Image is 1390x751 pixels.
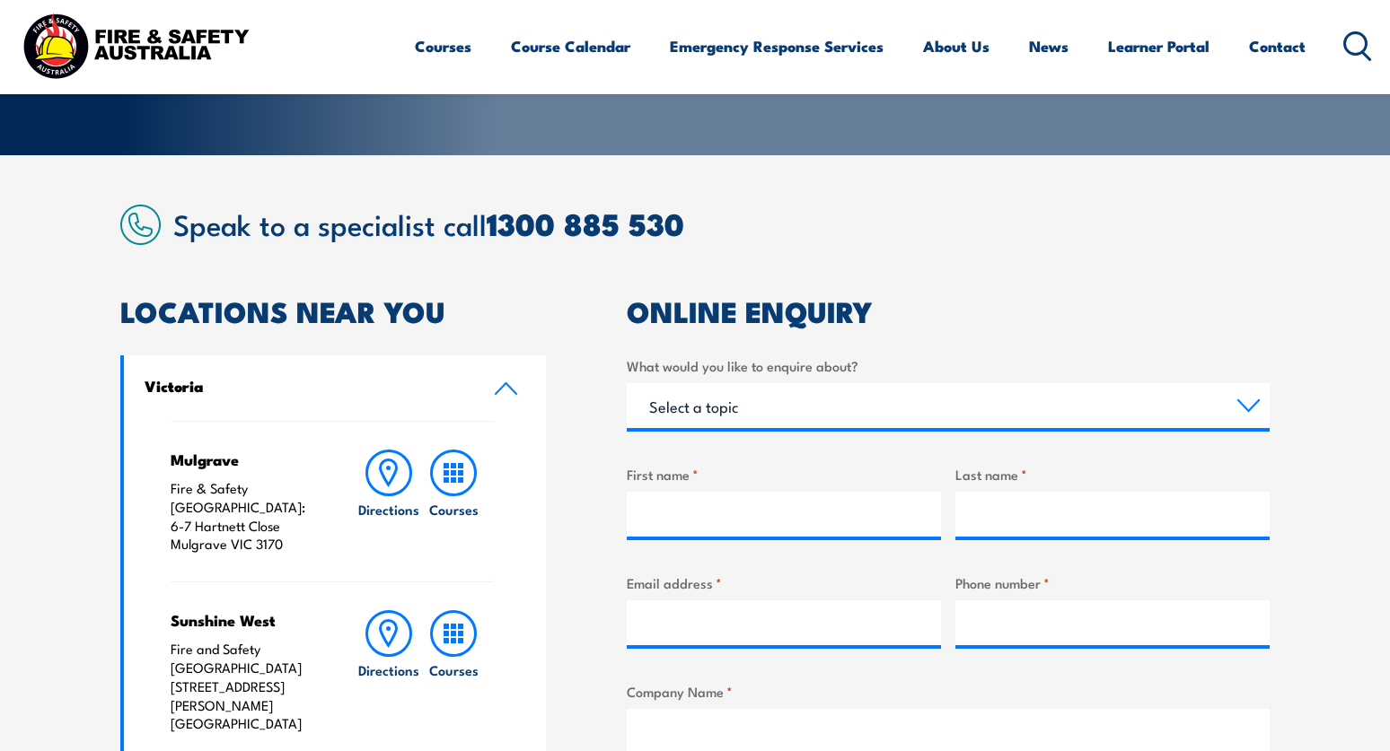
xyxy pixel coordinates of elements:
p: Fire and Safety [GEOGRAPHIC_DATA] [STREET_ADDRESS][PERSON_NAME] [GEOGRAPHIC_DATA] [171,640,321,733]
h6: Courses [429,500,479,519]
label: First name [627,464,941,485]
a: Contact [1249,22,1306,70]
label: Phone number [955,572,1270,593]
label: Email address [627,572,941,593]
h4: Sunshine West [171,610,321,630]
a: Courses [421,450,486,554]
a: Directions [356,450,421,554]
a: Victoria [124,355,546,421]
h2: ONLINE ENQUIRY [627,298,1270,323]
a: Emergency Response Services [670,22,884,70]
a: Directions [356,610,421,733]
h6: Directions [358,500,419,519]
label: What would you like to enquire about? [627,355,1270,376]
h6: Directions [358,660,419,679]
a: Courses [421,610,486,733]
h4: Victoria [145,376,466,396]
h2: LOCATIONS NEAR YOU [120,298,546,323]
a: News [1029,22,1069,70]
h4: Mulgrave [171,450,321,469]
p: Fire & Safety [GEOGRAPHIC_DATA]: 6-7 Hartnett Close Mulgrave VIC 3170 [171,479,321,554]
a: 1300 885 530 [487,199,684,247]
label: Last name [955,464,1270,485]
a: Course Calendar [511,22,630,70]
a: Learner Portal [1108,22,1210,70]
h6: Courses [429,660,479,679]
a: Courses [415,22,471,70]
label: Company Name [627,681,1270,702]
h2: Speak to a specialist call [173,207,1270,240]
a: About Us [923,22,990,70]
